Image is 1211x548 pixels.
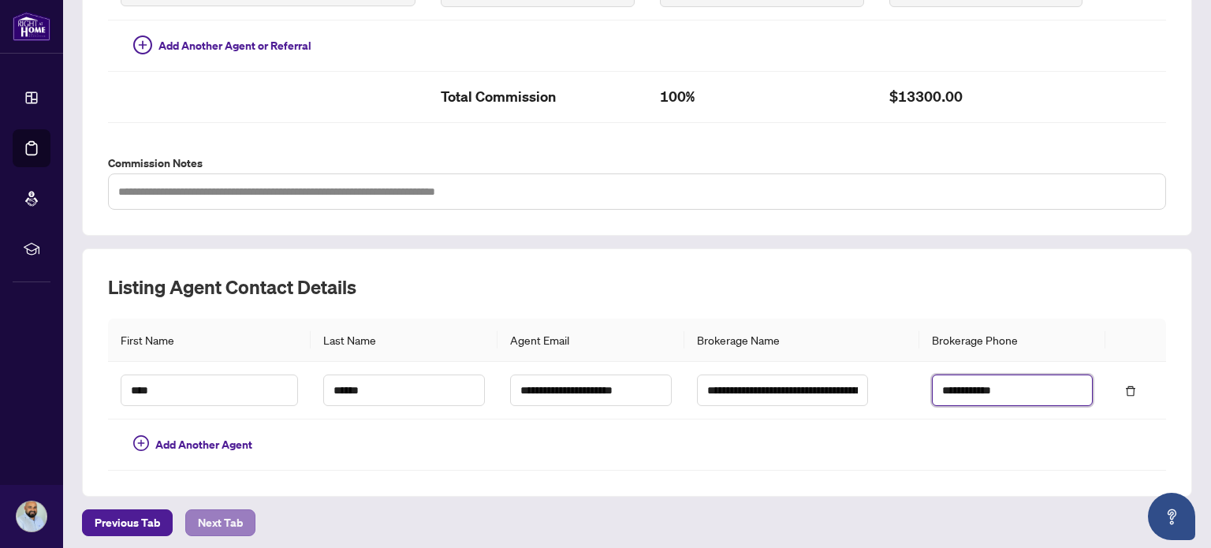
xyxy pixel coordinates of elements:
th: Agent Email [497,319,684,362]
span: Next Tab [198,510,243,535]
th: Last Name [311,319,497,362]
img: logo [13,12,50,41]
h2: Total Commission [441,84,634,110]
span: Add Another Agent or Referral [158,37,311,54]
th: Brokerage Name [684,319,919,362]
th: First Name [108,319,311,362]
button: Previous Tab [82,509,173,536]
button: Add Another Agent [121,432,265,457]
button: Add Another Agent or Referral [121,33,324,58]
span: plus-circle [133,35,152,54]
button: Next Tab [185,509,255,536]
th: Brokerage Phone [919,319,1106,362]
span: Add Another Agent [155,436,252,453]
h2: $13300.00 [889,84,1082,110]
button: Open asap [1148,493,1195,540]
label: Commission Notes [108,155,1166,172]
img: Profile Icon [17,501,47,531]
span: plus-circle [133,435,149,451]
span: delete [1125,386,1136,397]
h2: Listing Agent Contact Details [108,274,1166,300]
span: Previous Tab [95,510,160,535]
h2: 100% [660,84,864,110]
